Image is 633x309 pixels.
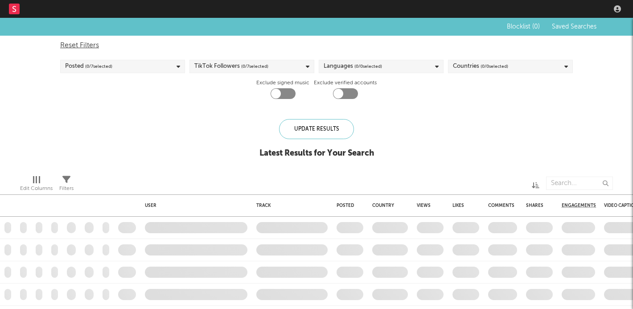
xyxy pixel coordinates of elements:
[372,203,403,208] div: Country
[532,24,540,30] span: ( 0 )
[549,23,598,30] button: Saved Searches
[85,61,112,72] span: ( 0 / 7 selected)
[60,40,573,51] div: Reset Filters
[259,148,374,159] div: Latest Results for Your Search
[20,172,53,198] div: Edit Columns
[526,203,543,208] div: Shares
[507,24,540,30] span: Blocklist
[279,119,354,139] div: Update Results
[314,78,377,88] label: Exclude verified accounts
[324,61,382,72] div: Languages
[546,177,613,190] input: Search...
[256,78,309,88] label: Exclude signed music
[65,61,112,72] div: Posted
[481,61,508,72] span: ( 0 / 0 selected)
[59,172,74,198] div: Filters
[256,203,323,208] div: Track
[354,61,382,72] span: ( 0 / 0 selected)
[59,183,74,194] div: Filters
[552,24,598,30] span: Saved Searches
[488,203,514,208] div: Comments
[452,203,466,208] div: Likes
[194,61,268,72] div: TikTok Followers
[337,203,359,208] div: Posted
[145,203,243,208] div: User
[562,203,596,208] span: Engagements
[453,61,508,72] div: Countries
[20,183,53,194] div: Edit Columns
[417,203,431,208] div: Views
[241,61,268,72] span: ( 0 / 7 selected)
